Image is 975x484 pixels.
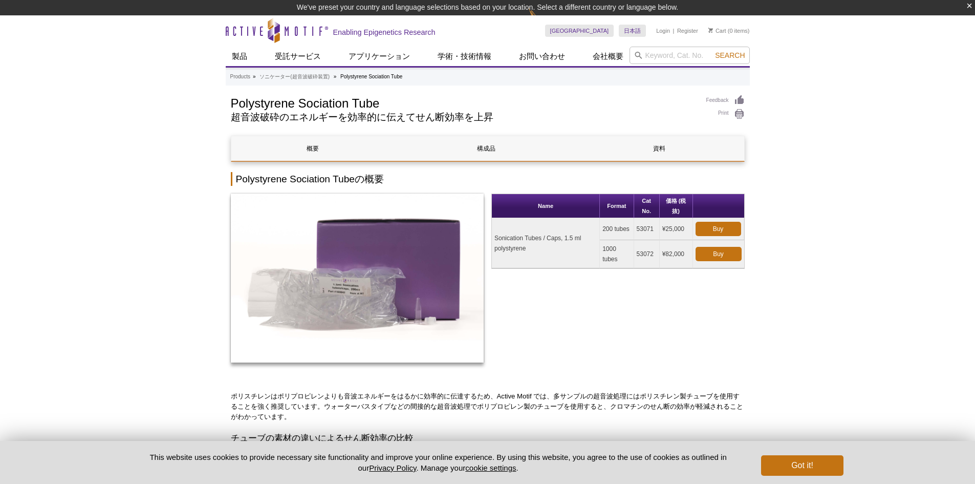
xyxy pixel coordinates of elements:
[706,95,745,106] a: Feedback
[715,51,745,59] span: Search
[465,464,516,472] button: cookie settings
[253,74,256,79] li: »
[545,25,614,37] a: [GEOGRAPHIC_DATA]
[231,194,484,363] img: Polystyrene Sonication Tubes
[600,240,634,268] td: 1000 tubes
[231,95,696,110] h1: Polystyrene Sociation Tube
[492,218,600,268] td: Sonication Tubes / Caps, 1.5 ml polystyrene
[230,72,250,81] a: Products
[513,47,571,66] a: お問い合わせ
[696,222,741,236] a: Buy
[673,25,675,37] li: |
[708,27,726,34] a: Cart
[600,194,634,218] th: Format
[333,28,436,37] h2: Enabling Epigenetics Research
[340,74,402,79] li: Polystyrene Sociation Tube
[587,47,630,66] a: 会社概要
[706,109,745,120] a: Print
[269,47,327,66] a: 受託サービス
[619,25,646,37] a: 日本語
[660,218,693,240] td: ¥25,000
[231,391,745,422] p: ポリスチレンはポリプロピレンよりも音波エネルギーをはるかに効率的に伝達するため、Active Motif では、多サンプルの超音波処理にはポリスチレン製チューブを使用することを強く推奨しています...
[660,194,693,218] th: 価格 (税抜)
[634,218,660,240] td: 53071
[677,27,698,34] a: Register
[404,136,568,161] a: 構成品
[231,136,395,161] a: 概要
[630,47,750,64] input: Keyword, Cat. No.
[634,240,660,268] td: 53072
[708,25,750,37] li: (0 items)
[761,455,843,476] button: Got it!
[696,247,742,261] a: Buy
[342,47,416,66] a: アプリケーション
[529,8,556,32] img: Change Here
[431,47,497,66] a: 学術・技術情報
[226,47,253,66] a: 製品
[231,113,696,122] h2: 超音波破砕のエネルギーを効率的に伝えてせん断効率を上昇
[578,136,741,161] a: 資料
[660,240,693,268] td: ¥82,000
[656,27,670,34] a: Login
[369,464,416,472] a: Privacy Policy
[259,72,330,81] a: ソニケーター(超音波破砕装置)
[334,74,337,79] li: »
[231,432,745,445] h3: チューブの素材の違いによるせん断効率の比較
[634,194,660,218] th: Cat No.
[231,172,745,186] h2: Polystyrene Sociation Tubeの概要
[600,218,634,240] td: 200 tubes
[132,452,745,473] p: This website uses cookies to provide necessary site functionality and improve your online experie...
[492,194,600,218] th: Name
[712,51,748,60] button: Search
[708,28,713,33] img: Your Cart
